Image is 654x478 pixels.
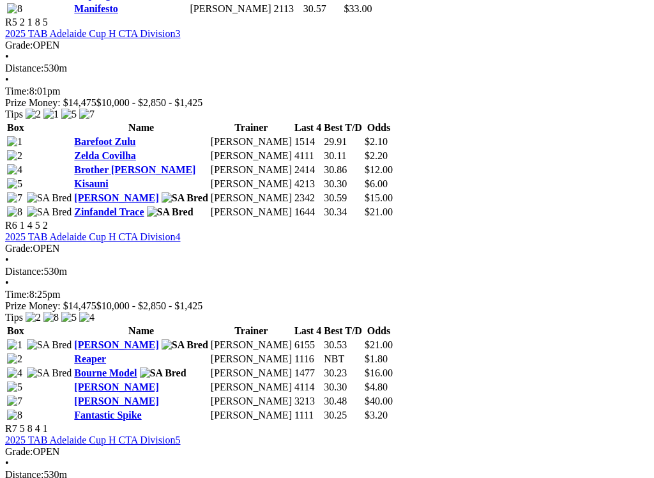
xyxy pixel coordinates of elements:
img: 8 [7,206,22,218]
span: R6 [5,220,17,231]
td: 6155 [294,339,322,351]
span: $15.00 [365,192,393,203]
span: Box [7,325,24,336]
img: SA Bred [140,367,186,379]
img: 8 [43,312,59,323]
span: • [5,74,9,85]
span: $40.00 [365,396,393,406]
div: Prize Money: $14,475 [5,300,649,312]
span: Grade: [5,40,33,50]
img: 4 [79,312,95,323]
th: Best T/D [323,121,363,134]
span: Box [7,122,24,133]
img: SA Bred [147,206,194,218]
td: [PERSON_NAME] [210,206,293,219]
td: 30.30 [323,381,363,394]
div: OPEN [5,243,649,254]
img: SA Bred [27,339,72,351]
div: 8:01pm [5,86,649,97]
a: Zinfandel Trace [74,206,144,217]
div: 8:25pm [5,289,649,300]
img: 5 [7,382,22,393]
img: 5 [61,109,77,120]
th: Odds [364,121,393,134]
span: $2.10 [365,136,388,147]
img: SA Bred [27,367,72,379]
td: 29.91 [323,135,363,148]
td: 30.25 [323,409,363,422]
div: OPEN [5,446,649,458]
span: $4.80 [365,382,388,392]
td: 4114 [294,381,322,394]
img: SA Bred [27,192,72,204]
td: 30.30 [323,178,363,190]
span: $12.00 [365,164,393,175]
td: [PERSON_NAME] [210,164,293,176]
a: Manifesto [74,3,118,14]
img: 2 [7,353,22,365]
a: Zelda Covilha [74,150,135,161]
span: • [5,277,9,288]
td: 1111 [294,409,322,422]
a: 2025 TAB Adelaide Cup H CTA Division3 [5,28,180,39]
img: 4 [7,367,22,379]
td: [PERSON_NAME] [210,192,293,204]
td: [PERSON_NAME] [210,381,293,394]
th: Last 4 [294,325,322,337]
td: 1116 [294,353,322,366]
a: [PERSON_NAME] [74,192,158,203]
td: 1514 [294,135,322,148]
td: 30.59 [323,192,363,204]
th: Name [73,325,209,337]
img: 4 [7,164,22,176]
td: [PERSON_NAME] [210,135,293,148]
td: 30.86 [323,164,363,176]
span: Distance: [5,63,43,73]
td: 30.48 [323,395,363,408]
td: 30.34 [323,206,363,219]
img: 1 [7,136,22,148]
span: $3.20 [365,410,388,420]
span: $21.00 [365,339,393,350]
span: Distance: [5,266,43,277]
td: 4213 [294,178,322,190]
a: Reaper [74,353,106,364]
span: R7 [5,423,17,434]
img: SA Bred [27,206,72,218]
div: Prize Money: $14,475 [5,97,649,109]
td: 1477 [294,367,322,380]
a: [PERSON_NAME] [74,382,158,392]
img: 7 [7,192,22,204]
span: 1 4 5 2 [20,220,48,231]
img: 2 [26,109,41,120]
td: [PERSON_NAME] [210,150,293,162]
td: 30.57 [303,3,342,15]
th: Name [73,121,209,134]
td: 4111 [294,150,322,162]
td: [PERSON_NAME] [210,367,293,380]
img: SA Bred [162,192,208,204]
a: Kisauni [74,178,108,189]
th: Trainer [210,121,293,134]
td: 2113 [273,3,301,15]
img: 1 [43,109,59,120]
img: 8 [7,3,22,15]
td: 2414 [294,164,322,176]
a: [PERSON_NAME] [74,339,158,350]
a: [PERSON_NAME] [74,396,158,406]
span: 2 1 8 5 [20,17,48,27]
span: Tips [5,109,23,119]
td: [PERSON_NAME] [210,395,293,408]
td: [PERSON_NAME] [189,3,271,15]
span: Time: [5,289,29,300]
td: [PERSON_NAME] [210,353,293,366]
td: [PERSON_NAME] [210,409,293,422]
td: 2342 [294,192,322,204]
div: 530m [5,266,649,277]
img: SA Bred [162,339,208,351]
img: 5 [61,312,77,323]
span: Grade: [5,446,33,457]
th: Best T/D [323,325,363,337]
td: 30.23 [323,367,363,380]
span: Time: [5,86,29,96]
